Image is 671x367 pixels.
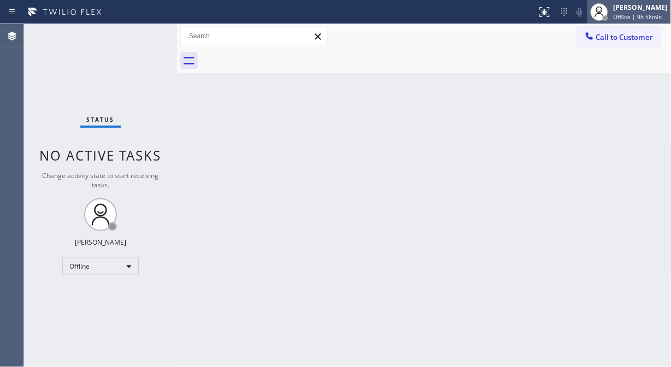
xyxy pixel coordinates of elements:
button: Call to Customer [577,27,661,48]
span: Change activity state to start receiving tasks. [43,171,159,190]
span: No active tasks [40,146,162,164]
span: Status [87,116,115,123]
span: Offline | 9h 58min [614,13,662,21]
div: Offline [62,258,139,275]
div: [PERSON_NAME] [75,238,126,247]
button: Mute [572,4,587,20]
div: [PERSON_NAME] [614,3,668,12]
input: Search [181,27,327,45]
span: Call to Customer [596,32,654,42]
